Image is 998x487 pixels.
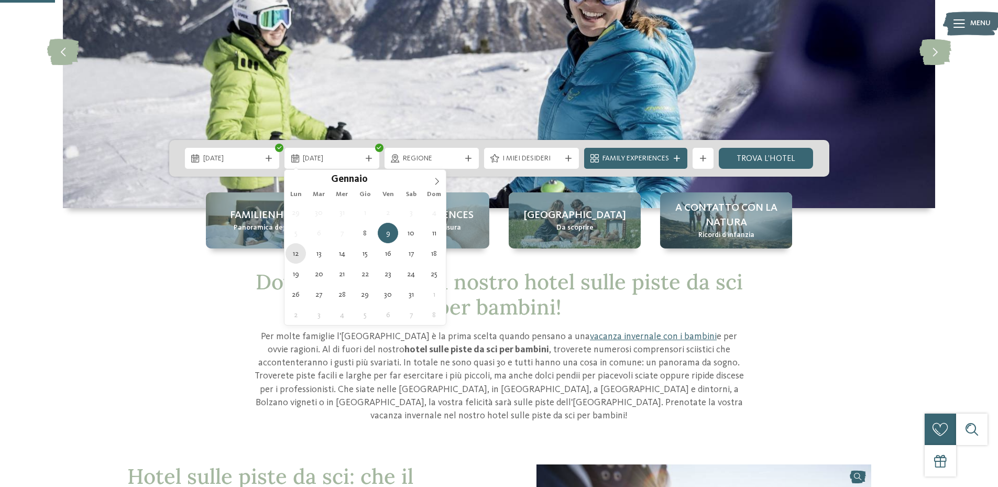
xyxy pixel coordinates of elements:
[424,284,444,305] span: Febbraio 1, 2026
[719,148,814,169] a: trova l’hotel
[309,305,329,325] span: Febbraio 3, 2026
[602,154,669,164] span: Family Experiences
[286,243,306,264] span: Gennaio 12, 2026
[424,202,444,223] span: Gennaio 4, 2026
[509,192,641,248] a: Hotel sulle piste da sci per bambini: divertimento senza confini [GEOGRAPHIC_DATA] Da scoprire
[309,223,329,243] span: Gennaio 6, 2026
[698,230,754,241] span: Ricordi d’infanzia
[424,264,444,284] span: Gennaio 25, 2026
[332,202,352,223] span: Dicembre 31, 2025
[424,305,444,325] span: Febbraio 8, 2026
[400,191,423,198] span: Sab
[378,284,398,305] span: Gennaio 30, 2026
[309,284,329,305] span: Gennaio 27, 2026
[355,202,375,223] span: Gennaio 1, 2026
[286,284,306,305] span: Gennaio 26, 2026
[404,345,549,354] strong: hotel sulle piste da sci per bambini
[378,202,398,223] span: Gennaio 2, 2026
[355,264,375,284] span: Gennaio 22, 2026
[286,202,306,223] span: Dicembre 29, 2025
[403,154,461,164] span: Regione
[355,243,375,264] span: Gennaio 15, 2026
[332,284,352,305] span: Gennaio 28, 2026
[424,223,444,243] span: Gennaio 11, 2026
[308,191,331,198] span: Mar
[355,223,375,243] span: Gennaio 8, 2026
[378,243,398,264] span: Gennaio 16, 2026
[502,154,561,164] span: I miei desideri
[423,191,446,198] span: Dom
[660,192,792,248] a: Hotel sulle piste da sci per bambini: divertimento senza confini A contatto con la natura Ricordi...
[378,264,398,284] span: Gennaio 23, 2026
[368,174,402,185] input: Year
[309,264,329,284] span: Gennaio 20, 2026
[303,154,361,164] span: [DATE]
[332,223,352,243] span: Gennaio 7, 2026
[377,191,400,198] span: Ven
[524,208,626,223] span: [GEOGRAPHIC_DATA]
[234,223,310,233] span: Panoramica degli hotel
[401,284,421,305] span: Gennaio 31, 2026
[354,191,377,198] span: Gio
[284,191,308,198] span: Lun
[556,223,594,233] span: Da scoprire
[250,330,748,423] p: Per molte famiglie l'[GEOGRAPHIC_DATA] è la prima scelta quando pensano a una e per ovvie ragioni...
[378,305,398,325] span: Febbraio 6, 2026
[331,175,368,185] span: Gennaio
[256,268,743,320] span: Dov’è che si va? Nel nostro hotel sulle piste da sci per bambini!
[590,332,717,341] a: vacanza invernale con i bambini
[206,192,338,248] a: Hotel sulle piste da sci per bambini: divertimento senza confini Familienhotels Panoramica degli ...
[286,305,306,325] span: Febbraio 2, 2026
[401,305,421,325] span: Febbraio 7, 2026
[401,243,421,264] span: Gennaio 17, 2026
[401,202,421,223] span: Gennaio 3, 2026
[355,284,375,305] span: Gennaio 29, 2026
[230,208,314,223] span: Familienhotels
[286,264,306,284] span: Gennaio 19, 2026
[332,243,352,264] span: Gennaio 14, 2026
[671,201,782,230] span: A contatto con la natura
[332,264,352,284] span: Gennaio 21, 2026
[331,191,354,198] span: Mer
[309,243,329,264] span: Gennaio 13, 2026
[378,223,398,243] span: Gennaio 9, 2026
[203,154,261,164] span: [DATE]
[401,264,421,284] span: Gennaio 24, 2026
[401,223,421,243] span: Gennaio 10, 2026
[355,305,375,325] span: Febbraio 5, 2026
[309,202,329,223] span: Dicembre 30, 2025
[286,223,306,243] span: Gennaio 5, 2026
[424,243,444,264] span: Gennaio 18, 2026
[332,305,352,325] span: Febbraio 4, 2026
